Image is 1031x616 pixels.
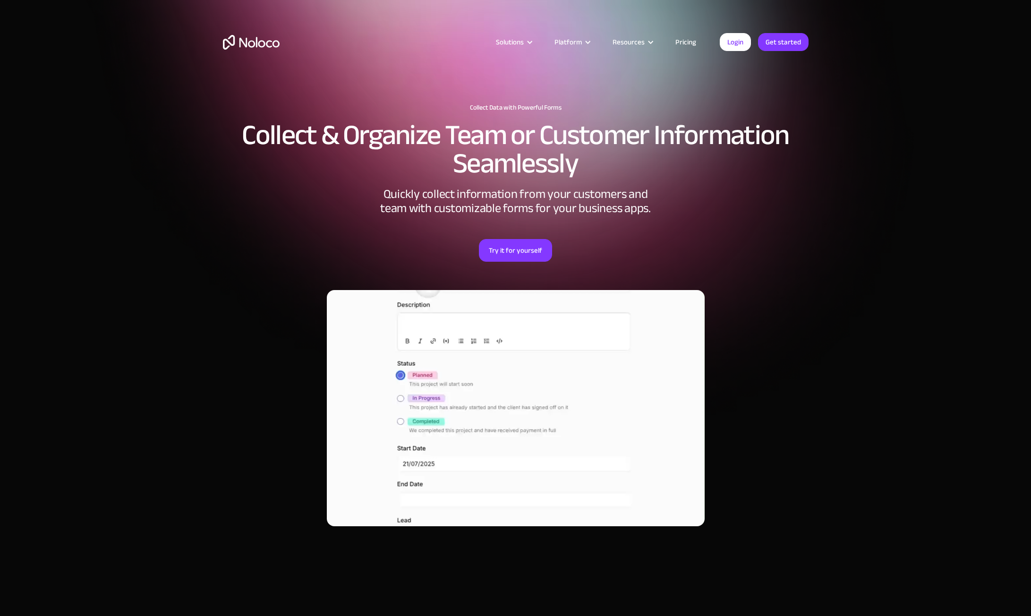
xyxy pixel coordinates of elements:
[601,36,664,48] div: Resources
[484,36,543,48] div: Solutions
[374,187,657,215] div: Quickly collect information from your customers and team with customizable forms for your busines...
[554,36,582,48] div: Platform
[223,121,809,178] h2: Collect & Organize Team or Customer Information Seamlessly
[758,33,809,51] a: Get started
[720,33,751,51] a: Login
[496,36,524,48] div: Solutions
[223,35,280,50] a: home
[223,104,809,111] h1: Collect Data with Powerful Forms
[479,239,552,262] a: Try it for yourself
[613,36,645,48] div: Resources
[543,36,601,48] div: Platform
[664,36,708,48] a: Pricing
